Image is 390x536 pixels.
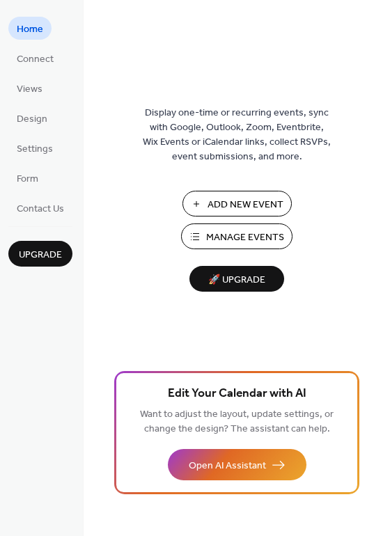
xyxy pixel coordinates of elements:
[8,47,62,70] a: Connect
[189,459,266,473] span: Open AI Assistant
[206,230,284,245] span: Manage Events
[181,223,292,249] button: Manage Events
[8,77,51,100] a: Views
[8,136,61,159] a: Settings
[168,384,306,404] span: Edit Your Calendar with AI
[198,271,276,290] span: 🚀 Upgrade
[17,202,64,216] span: Contact Us
[182,191,292,216] button: Add New Event
[17,112,47,127] span: Design
[208,198,283,212] span: Add New Event
[140,405,334,439] span: Want to adjust the layout, update settings, or change the design? The assistant can help.
[8,241,72,267] button: Upgrade
[143,106,331,164] span: Display one-time or recurring events, sync with Google, Outlook, Zoom, Eventbrite, Wix Events or ...
[8,166,47,189] a: Form
[17,172,38,187] span: Form
[17,82,42,97] span: Views
[19,248,62,262] span: Upgrade
[8,196,72,219] a: Contact Us
[168,449,306,480] button: Open AI Assistant
[17,52,54,67] span: Connect
[17,22,43,37] span: Home
[8,17,52,40] a: Home
[189,266,284,292] button: 🚀 Upgrade
[8,107,56,129] a: Design
[17,142,53,157] span: Settings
